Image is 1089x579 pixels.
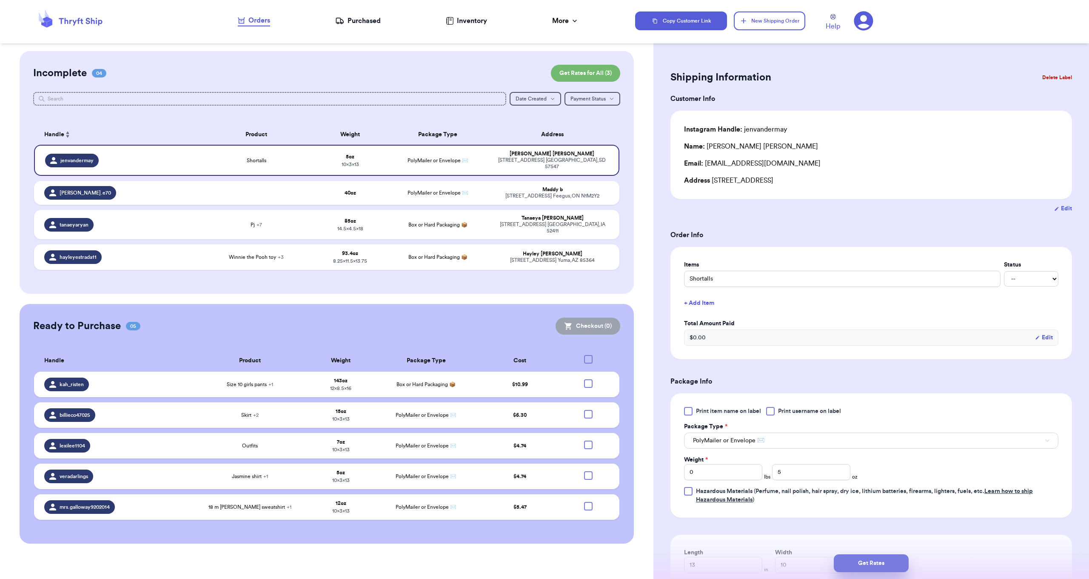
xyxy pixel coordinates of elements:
[278,255,284,260] span: + 3
[44,356,64,365] span: Handle
[60,381,84,388] span: kah_risten
[693,436,764,445] span: PolyMailer or Envelope ✉️
[198,124,315,145] th: Product
[335,16,381,26] a: Purchased
[342,162,359,167] span: 10 x 3 x 13
[670,376,1072,387] h3: Package Info
[1004,261,1058,269] label: Status
[60,221,88,228] span: tanaeyaryan
[826,21,840,32] span: Help
[684,422,727,431] label: Package Type
[307,350,375,372] th: Weight
[1039,68,1075,87] button: Delete Label
[253,413,259,418] span: + 2
[684,126,742,133] span: Instagram Handle:
[510,92,561,106] button: Date Created
[1054,204,1072,213] button: Edit
[552,16,579,26] div: More
[336,409,346,414] strong: 15 oz
[60,442,85,449] span: lexilee1104
[60,189,111,196] span: [PERSON_NAME].e70
[496,221,609,234] div: [STREET_ADDRESS] [GEOGRAPHIC_DATA] , IA 52411
[336,501,346,506] strong: 12 oz
[408,190,468,195] span: PolyMailer or Envelope ✉️
[60,412,90,418] span: billieco47025
[385,124,491,145] th: Package Type
[247,157,266,164] span: Shortalls
[396,474,456,479] span: PolyMailer or Envelope ✉️
[764,473,770,480] span: lbs
[684,456,708,464] label: Weight
[513,504,527,510] span: $ 5.47
[337,439,345,444] strong: 7 oz
[408,222,468,227] span: Box or Hard Packaging 📦
[681,294,1062,312] button: + Add Item
[513,443,526,448] span: $ 4.74
[513,474,526,479] span: $ 4.74
[60,254,97,261] span: hayleyestrada11
[690,333,706,342] span: $ 0.00
[60,473,88,480] span: veradarlings
[232,473,268,480] span: Jasmine shirt
[396,382,456,387] span: Box or Hard Packaging 📦
[734,11,805,30] button: New Shipping Order
[684,141,818,152] div: [PERSON_NAME] [PERSON_NAME]
[512,382,528,387] span: $ 10.99
[396,443,456,448] span: PolyMailer or Envelope ✉️
[496,151,608,157] div: [PERSON_NAME] [PERSON_NAME]
[696,488,1033,503] span: (Perfume, nail polish, hair spray, dry ice, lithium batteries, firearms, lighters, fuels, etc. )
[670,230,1072,240] h3: Order Info
[496,251,609,257] div: Hayley [PERSON_NAME]
[33,319,121,333] h2: Ready to Purchase
[330,386,351,391] span: 12 x 8.5 x 16
[229,254,284,261] span: Winnie the Pooh toy
[375,350,477,372] th: Package Type
[396,413,456,418] span: PolyMailer or Envelope ✉️
[336,470,345,475] strong: 5 oz
[263,474,268,479] span: + 1
[556,318,620,335] button: Checkout (0)
[60,157,94,164] span: jenvandermay
[345,218,356,224] strong: 85 oz
[408,255,468,260] span: Box or Hard Packaging 📦
[684,143,705,150] span: Name:
[126,322,140,330] span: 05
[332,508,350,513] span: 10 x 3 x 13
[496,193,609,199] div: [STREET_ADDRESS] Feegus , ON N1M2Y2
[334,378,348,383] strong: 143 oz
[446,16,487,26] a: Inventory
[826,14,840,32] a: Help
[496,215,609,221] div: Tanaeya [PERSON_NAME]
[44,130,64,139] span: Handle
[570,96,606,101] span: Payment Status
[670,94,1072,104] h3: Customer Info
[684,261,1001,269] label: Items
[208,504,291,510] span: 18 m [PERSON_NAME] sweatshirt
[242,442,258,449] span: Outfits
[315,124,385,145] th: Weight
[268,382,273,387] span: + 1
[496,186,609,193] div: Maddy b
[333,258,367,264] span: 8.25 x 11.5 x 13.75
[684,124,787,135] div: jenvandermay
[346,154,354,159] strong: 5 oz
[64,129,71,140] button: Sort ascending
[60,504,110,510] span: mrs.galloway9202014
[684,433,1058,449] button: PolyMailer or Envelope ✉️
[345,190,356,195] strong: 40 oz
[496,257,609,264] div: [STREET_ADDRESS] Yuma , AZ 85364
[778,407,841,416] span: Print username on label
[670,71,771,84] h2: Shipping Information
[684,177,710,184] span: Address
[477,350,562,372] th: Cost
[238,15,270,26] a: Orders
[33,66,87,80] h2: Incomplete
[684,319,1058,328] label: Total Amount Paid
[33,92,506,106] input: Search
[834,554,909,572] button: Get Rates
[496,157,608,170] div: [STREET_ADDRESS] [GEOGRAPHIC_DATA] , SD 57547
[408,158,468,163] span: PolyMailer or Envelope ✉️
